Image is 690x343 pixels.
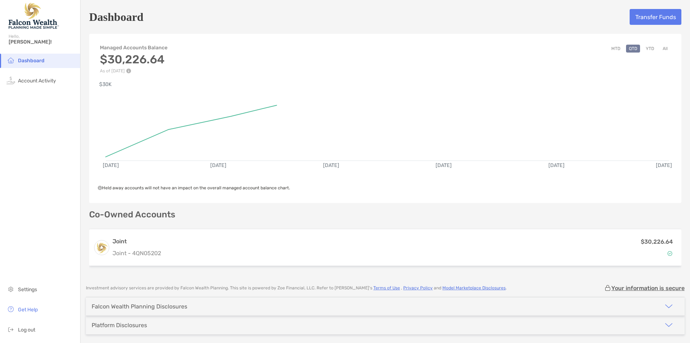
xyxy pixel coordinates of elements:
[100,45,167,51] h4: Managed Accounts Balance
[656,162,672,168] text: [DATE]
[6,325,15,334] img: logout icon
[664,321,673,329] img: icon arrow
[18,307,38,313] span: Get Help
[89,9,143,25] h5: Dashboard
[323,162,339,168] text: [DATE]
[126,68,131,73] img: Performance Info
[611,285,685,292] p: Your information is secure
[98,185,290,190] span: Held away accounts will not have an impact on the overall managed account balance chart.
[18,286,37,293] span: Settings
[95,240,109,255] img: logo account
[403,285,433,290] a: Privacy Policy
[373,285,400,290] a: Terms of Use
[641,237,673,246] p: $30,226.64
[643,45,657,53] button: YTD
[436,162,452,168] text: [DATE]
[210,162,226,168] text: [DATE]
[112,237,161,246] h3: Joint
[92,303,187,310] div: Falcon Wealth Planning Disclosures
[18,327,35,333] span: Log out
[89,210,681,219] p: Co-Owned Accounts
[9,3,59,29] img: Falcon Wealth Planning Logo
[18,58,45,64] span: Dashboard
[6,76,15,85] img: activity icon
[86,285,507,291] p: Investment advisory services are provided by Falcon Wealth Planning . This site is powered by Zoe...
[660,45,671,53] button: All
[6,56,15,64] img: household icon
[626,45,640,53] button: QTD
[112,249,161,258] p: Joint - 4QN05202
[100,53,167,66] h3: $30,226.64
[608,45,623,53] button: MTD
[667,251,672,256] img: Account Status icon
[99,81,112,87] text: $30K
[18,78,56,84] span: Account Activity
[6,305,15,313] img: get-help icon
[548,162,565,168] text: [DATE]
[92,322,147,329] div: Platform Disclosures
[103,162,119,168] text: [DATE]
[630,9,681,25] button: Transfer Funds
[100,68,167,73] p: As of [DATE]
[664,302,673,311] img: icon arrow
[6,285,15,293] img: settings icon
[442,285,506,290] a: Model Marketplace Disclosures
[9,39,76,45] span: [PERSON_NAME]!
